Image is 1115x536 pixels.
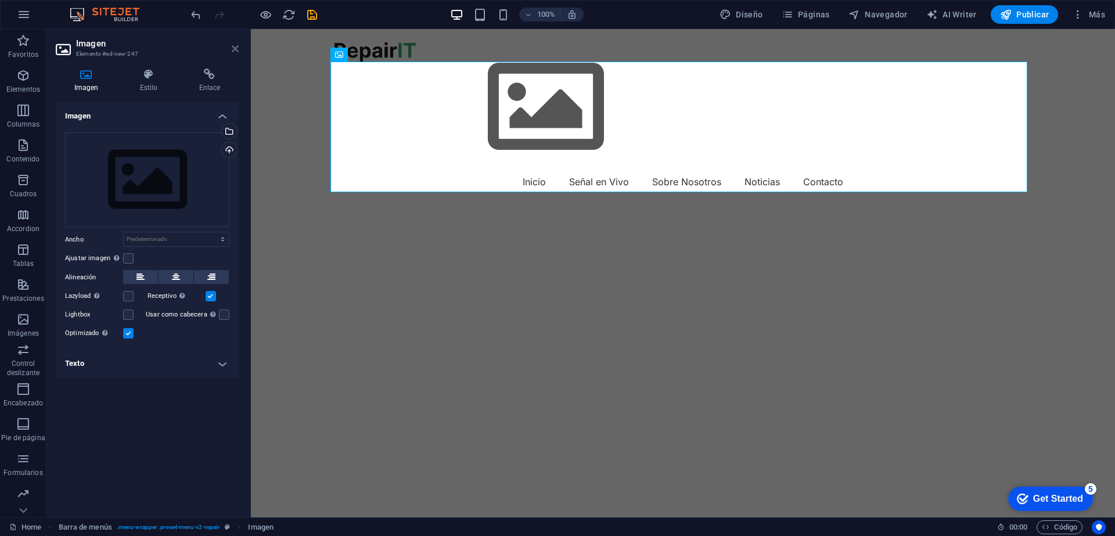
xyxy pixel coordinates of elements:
[146,308,219,322] label: Usar como cabecera
[65,236,123,243] label: Ancho
[537,8,555,21] h6: 100%
[1072,9,1105,20] span: Más
[2,294,44,303] p: Prestaciones
[567,9,577,20] i: Al redimensionar, ajustar el nivel de zoom automáticamente para ajustarse al dispositivo elegido.
[59,520,274,534] nav: breadcrumb
[34,13,84,23] div: Get Started
[282,8,296,21] button: reload
[225,524,230,530] i: Este elemento es un preajuste personalizable
[720,9,763,20] span: Diseño
[67,8,154,21] img: Editor Logo
[117,520,220,534] span: . menu-wrapper .preset-menu-v2-repair
[1000,9,1049,20] span: Publicar
[9,6,94,30] div: Get Started 5 items remaining, 0% complete
[1017,523,1019,531] span: :
[3,398,43,408] p: Encabezado
[65,326,123,340] label: Optimizado
[848,9,908,20] span: Navegador
[13,259,34,268] p: Tablas
[76,49,215,59] h3: Elemento #ed-new-247
[305,8,319,21] button: save
[65,271,123,285] label: Alineación
[991,5,1059,24] button: Publicar
[189,8,203,21] i: Deshacer: Añadir elemento (Ctrl+Z)
[777,5,835,24] button: Páginas
[9,520,41,534] a: Haz clic para cancelar la selección y doble clic para abrir páginas
[1037,520,1082,534] button: Código
[7,224,39,233] p: Accordion
[3,468,42,477] p: Formularios
[248,520,274,534] span: Haz clic para seleccionar y doble clic para editar
[1009,520,1027,534] span: 00 00
[65,289,123,303] label: Lazyload
[6,85,40,94] p: Elementos
[922,5,981,24] button: AI Writer
[65,132,229,228] div: Selecciona archivos del administrador de archivos, de la galería de fotos o carga archivo(s)
[8,50,38,59] p: Favoritos
[1092,520,1106,534] button: Usercentrics
[782,9,830,20] span: Páginas
[715,5,768,24] div: Diseño (Ctrl+Alt+Y)
[997,520,1028,534] h6: Tiempo de la sesión
[715,5,768,24] button: Diseño
[305,8,319,21] i: Guardar (Ctrl+S)
[8,329,39,338] p: Imágenes
[7,503,39,512] p: Marketing
[56,69,121,93] h4: Imagen
[519,8,560,21] button: 100%
[59,520,112,534] span: Haz clic para seleccionar y doble clic para editar
[844,5,912,24] button: Navegador
[76,38,239,49] h2: Imagen
[65,251,123,265] label: Ajustar imagen
[7,120,40,129] p: Columnas
[1067,5,1110,24] button: Más
[1,433,45,443] p: Pie de página
[1042,520,1077,534] span: Código
[148,289,206,303] label: Receptivo
[6,154,39,164] p: Contenido
[181,69,239,93] h4: Enlace
[121,69,181,93] h4: Estilo
[10,189,37,199] p: Cuadros
[926,9,977,20] span: AI Writer
[56,102,239,123] h4: Imagen
[56,350,239,377] h4: Texto
[86,2,98,14] div: 5
[65,308,123,322] label: Lightbox
[189,8,203,21] button: undo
